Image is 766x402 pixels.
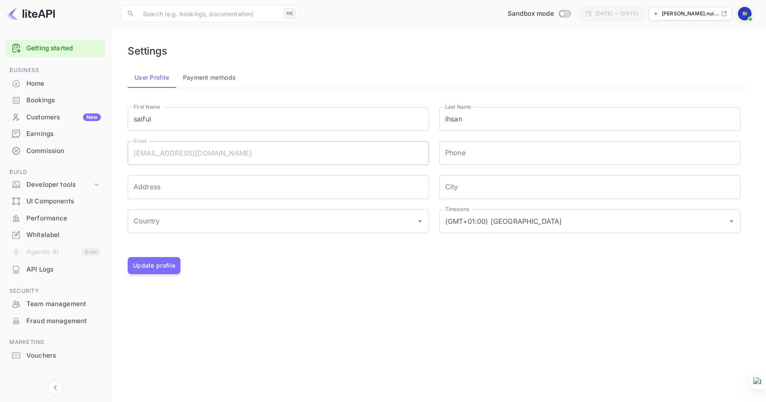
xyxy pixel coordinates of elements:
[128,175,429,199] input: Address
[134,103,160,110] label: First Name
[26,265,101,275] div: API Logs
[128,45,167,57] h6: Settings
[5,210,105,226] a: Performance
[5,261,105,277] a: API Logs
[5,261,105,278] div: API Logs
[5,75,105,91] a: Home
[445,103,471,110] label: Last Name
[138,5,280,22] input: Search (e.g. bookings, documentation)
[128,67,176,88] button: User Profile
[7,7,55,20] img: LiteAPI logo
[414,215,426,227] button: Open
[508,9,554,19] span: Sandbox mode
[83,113,101,121] div: New
[128,67,749,88] div: account-settings tabs
[5,126,105,142] a: Earnings
[5,109,105,125] a: CustomersNew
[5,143,105,159] a: Commission
[5,109,105,126] div: CustomersNew
[5,296,105,312] a: Team management
[439,141,740,165] input: phone
[439,107,740,131] input: Last Name
[5,286,105,296] span: Security
[26,180,92,190] div: Developer tools
[5,227,105,243] a: Whitelabel
[5,75,105,92] div: Home
[5,143,105,159] div: Commission
[5,126,105,142] div: Earnings
[5,338,105,347] span: Marketing
[26,316,101,326] div: Fraud management
[128,257,180,274] button: Update profile
[128,107,429,131] input: First Name
[5,66,105,75] span: Business
[595,10,638,17] div: [DATE] — [DATE]
[504,9,574,19] div: Switch to Production mode
[5,40,105,57] div: Getting started
[134,137,147,145] label: Email
[26,230,101,240] div: Whitelabel
[26,79,101,89] div: Home
[5,313,105,329] a: Fraud management
[131,213,412,229] input: Country
[26,197,101,206] div: UI Components
[5,193,105,209] a: UI Components
[662,10,719,17] p: [PERSON_NAME].nui...
[439,175,740,199] input: City
[5,92,105,109] div: Bookings
[176,67,243,88] button: Payment methods
[5,227,105,243] div: Whitelabel
[26,299,101,309] div: Team management
[48,380,63,395] button: Collapse navigation
[26,214,101,223] div: Performance
[26,43,101,53] a: Getting started
[283,8,296,19] div: ⌘K
[5,347,105,364] div: Vouchers
[5,92,105,108] a: Bookings
[26,129,101,139] div: Earnings
[26,113,101,122] div: Customers
[5,177,105,192] div: Developer tools
[5,210,105,227] div: Performance
[5,347,105,363] a: Vouchers
[26,95,101,105] div: Bookings
[128,141,429,165] input: Email
[738,7,752,20] img: saiful ihsan
[726,215,737,227] button: Open
[5,296,105,312] div: Team management
[26,351,101,361] div: Vouchers
[445,205,469,213] label: Timezone
[26,146,101,156] div: Commission
[5,168,105,177] span: Build
[5,313,105,330] div: Fraud management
